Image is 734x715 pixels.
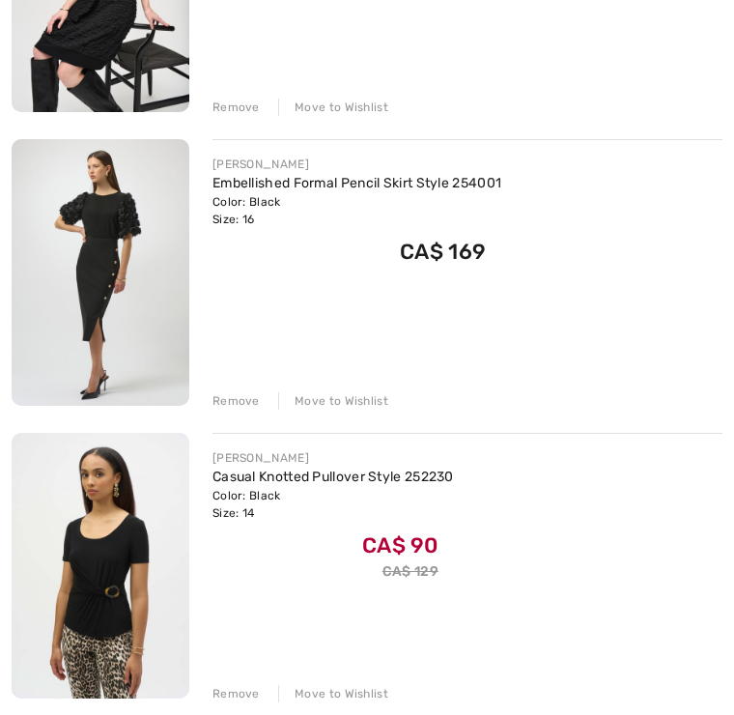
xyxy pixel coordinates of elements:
span: CA$ 169 [400,239,486,265]
div: Remove [212,392,260,410]
img: Embellished Formal Pencil Skirt Style 254001 [12,139,189,406]
div: Color: Black Size: 16 [212,193,501,228]
span: CA$ 90 [362,532,438,558]
a: Casual Knotted Pullover Style 252230 [212,469,454,485]
div: Move to Wishlist [278,685,388,702]
div: Remove [212,99,260,116]
div: Color: Black Size: 14 [212,487,454,522]
div: [PERSON_NAME] [212,449,454,467]
s: CA$ 129 [382,563,438,580]
div: Move to Wishlist [278,392,388,410]
a: Embellished Formal Pencil Skirt Style 254001 [212,175,501,191]
img: Casual Knotted Pullover Style 252230 [12,433,189,700]
div: Move to Wishlist [278,99,388,116]
div: Remove [212,685,260,702]
div: [PERSON_NAME] [212,156,501,173]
